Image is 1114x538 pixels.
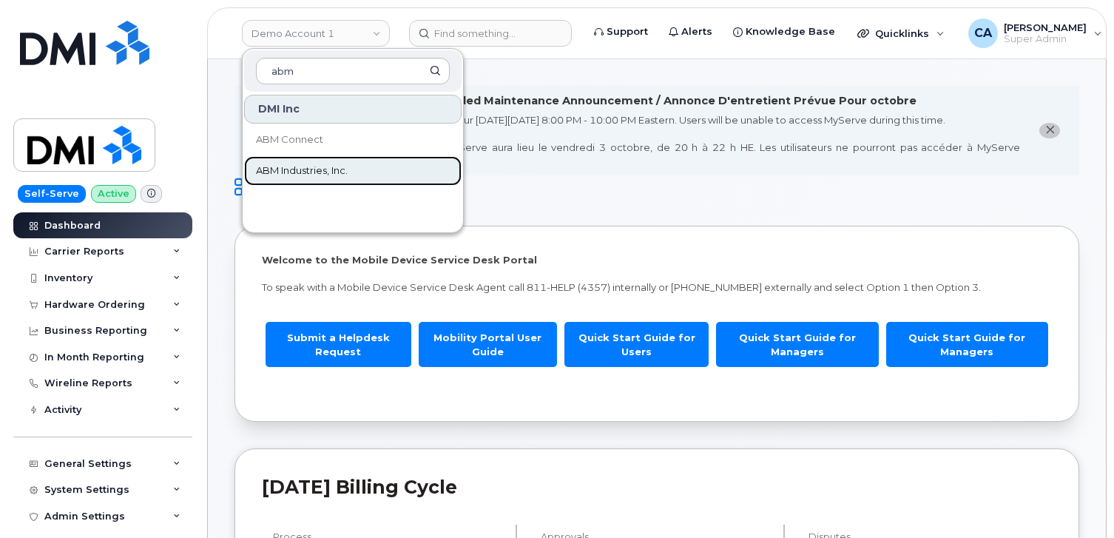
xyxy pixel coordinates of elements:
a: Quick Start Guide for Managers [716,322,878,367]
p: Welcome to the Mobile Device Service Desk Portal [262,253,1052,267]
div: October Scheduled Maintenance Announcement / Annonce D'entretient Prévue Pour octobre [368,93,916,109]
input: Search [256,58,450,84]
button: close notification [1039,123,1060,138]
a: Mobility Portal User Guide [419,322,557,367]
div: MyServe scheduled maintenance will occur [DATE][DATE] 8:00 PM - 10:00 PM Eastern. Users will be u... [263,113,1020,168]
div: DMI Inc [244,95,462,124]
a: ABM Connect [244,125,462,155]
span: ABM Connect [256,132,323,147]
h2: [DATE] Billing Cycle [262,476,1052,498]
a: Submit a Helpdesk Request [266,322,411,367]
a: ABM Industries, Inc. [244,156,462,186]
p: To speak with a Mobile Device Service Desk Agent call 811-HELP (4357) internally or [PHONE_NUMBER... [262,280,1052,295]
a: Quick Start Guide for Managers [886,322,1048,367]
span: ABM Industries, Inc. [256,164,348,178]
a: Quick Start Guide for Users [564,322,709,367]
